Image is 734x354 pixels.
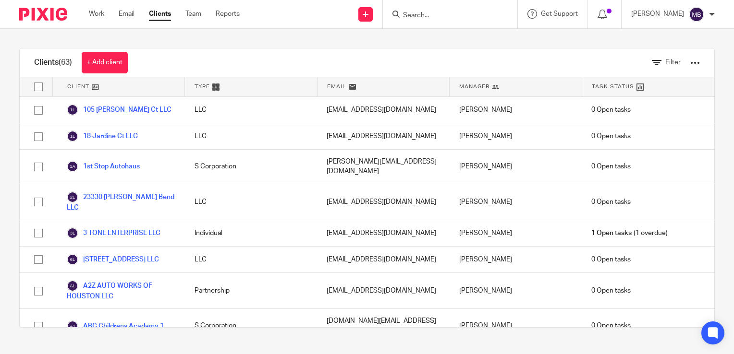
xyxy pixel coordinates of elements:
[541,11,578,17] span: Get Support
[450,309,582,343] div: [PERSON_NAME]
[67,130,78,142] img: svg%3E
[591,131,631,141] span: 0 Open tasks
[67,280,78,292] img: svg%3E
[592,83,634,91] span: Task Status
[450,247,582,272] div: [PERSON_NAME]
[591,255,631,264] span: 0 Open tasks
[591,228,632,238] span: 1 Open tasks
[450,97,582,123] div: [PERSON_NAME]
[67,104,171,116] a: 105 [PERSON_NAME] Ct LLC
[450,220,582,246] div: [PERSON_NAME]
[82,52,128,73] a: + Add client
[195,83,210,91] span: Type
[29,78,48,96] input: Select all
[67,320,164,332] a: ABC Childrens Acadamy 1
[67,161,140,172] a: 1st Stop Autohaus
[450,184,582,220] div: [PERSON_NAME]
[216,9,240,19] a: Reports
[459,83,489,91] span: Manager
[665,59,681,66] span: Filter
[185,247,318,272] div: LLC
[185,184,318,220] div: LLC
[59,59,72,66] span: (63)
[89,9,104,19] a: Work
[67,83,89,91] span: Client
[317,273,450,308] div: [EMAIL_ADDRESS][DOMAIN_NAME]
[185,97,318,123] div: LLC
[689,7,704,22] img: svg%3E
[67,320,78,332] img: svg%3E
[67,280,175,301] a: A2Z AUTO WORKS OF HOUSTON LLC
[317,247,450,272] div: [EMAIL_ADDRESS][DOMAIN_NAME]
[67,227,78,239] img: svg%3E
[185,9,201,19] a: Team
[450,150,582,184] div: [PERSON_NAME]
[402,12,489,20] input: Search
[185,220,318,246] div: Individual
[317,150,450,184] div: [PERSON_NAME][EMAIL_ADDRESS][DOMAIN_NAME]
[19,8,67,21] img: Pixie
[67,191,78,203] img: svg%3E
[149,9,171,19] a: Clients
[67,130,138,142] a: 18 Jardine Ct LLC
[67,254,159,265] a: [STREET_ADDRESS] LLC
[317,184,450,220] div: [EMAIL_ADDRESS][DOMAIN_NAME]
[185,309,318,343] div: S Corporation
[67,191,175,212] a: 23330 [PERSON_NAME] Bend LLC
[67,161,78,172] img: svg%3E
[317,220,450,246] div: [EMAIL_ADDRESS][DOMAIN_NAME]
[317,309,450,343] div: [DOMAIN_NAME][EMAIL_ADDRESS][DOMAIN_NAME]
[67,254,78,265] img: svg%3E
[34,58,72,68] h1: Clients
[591,105,631,115] span: 0 Open tasks
[450,123,582,149] div: [PERSON_NAME]
[67,104,78,116] img: svg%3E
[185,123,318,149] div: LLC
[119,9,135,19] a: Email
[317,123,450,149] div: [EMAIL_ADDRESS][DOMAIN_NAME]
[591,321,631,330] span: 0 Open tasks
[185,273,318,308] div: Partnership
[631,9,684,19] p: [PERSON_NAME]
[317,97,450,123] div: [EMAIL_ADDRESS][DOMAIN_NAME]
[591,197,631,207] span: 0 Open tasks
[591,162,631,171] span: 0 Open tasks
[450,273,582,308] div: [PERSON_NAME]
[591,228,667,238] span: (1 overdue)
[591,286,631,295] span: 0 Open tasks
[67,227,160,239] a: 3 TONE ENTERPRISE LLC
[327,83,346,91] span: Email
[185,150,318,184] div: S Corporation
